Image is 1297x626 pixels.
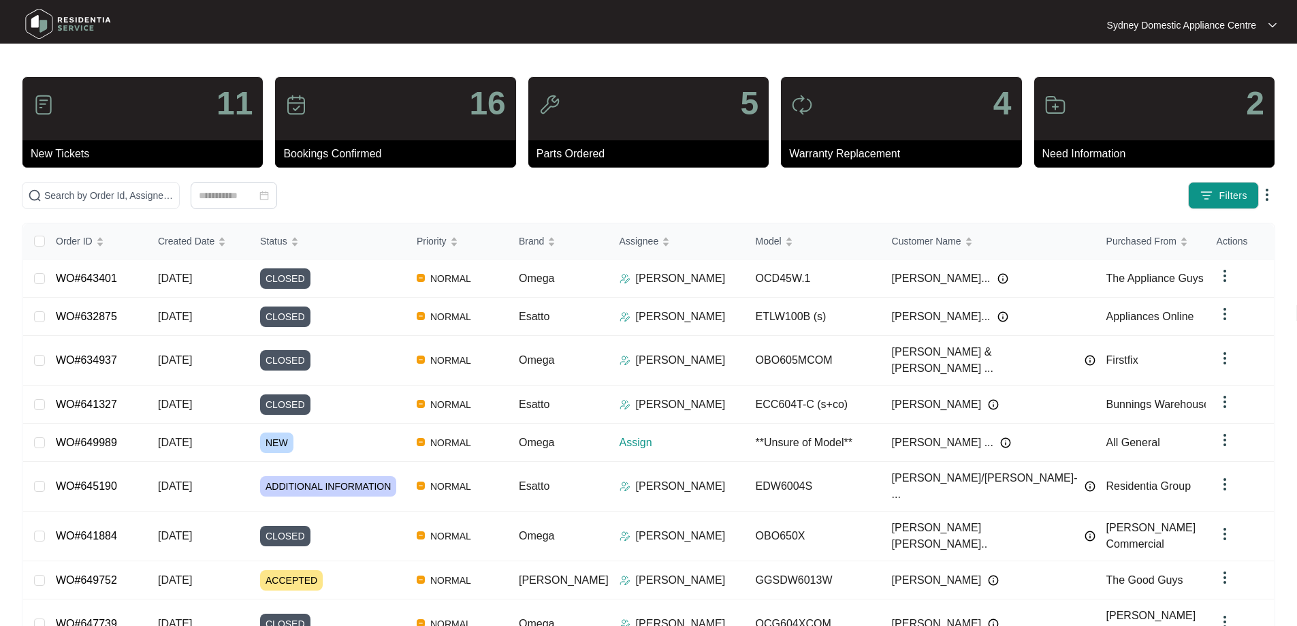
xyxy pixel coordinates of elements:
img: Vercel Logo [417,274,425,282]
span: [PERSON_NAME] & [PERSON_NAME] ... [892,344,1078,377]
img: icon [1044,94,1066,116]
img: dropdown arrow [1259,187,1275,203]
span: Purchased From [1106,234,1176,249]
td: OBO650X [745,512,881,561]
span: Appliances Online [1106,311,1194,322]
p: Need Information [1042,146,1275,162]
td: OCD45W.1 [745,260,881,298]
span: [DATE] [158,574,192,586]
span: All General [1106,437,1160,448]
p: New Tickets [31,146,263,162]
img: Vercel Logo [417,531,425,539]
span: Filters [1219,189,1247,203]
span: NORMAL [425,396,477,413]
span: The Appliance Guys [1106,272,1204,284]
a: WO#632875 [56,311,117,322]
a: WO#641884 [56,530,117,542]
span: Omega [519,437,554,448]
span: NORMAL [425,270,477,287]
th: Model [745,223,881,260]
span: Assignee [620,234,659,249]
span: Created Date [158,234,214,249]
span: CLOSED [260,350,310,371]
th: Brand [508,223,609,260]
img: Info icon [988,575,999,586]
span: Model [756,234,782,249]
span: [PERSON_NAME] ... [892,435,993,451]
td: ETLW100B (s) [745,298,881,336]
p: 4 [993,87,1012,120]
img: Assigner Icon [620,311,630,322]
p: Bookings Confirmed [283,146,515,162]
p: [PERSON_NAME] [636,309,726,325]
img: Vercel Logo [417,576,425,584]
img: Info icon [997,273,1008,284]
p: Sydney Domestic Appliance Centre [1107,18,1256,32]
th: Actions [1206,223,1274,260]
th: Order ID [45,223,147,260]
span: [PERSON_NAME] [892,396,982,413]
p: 5 [740,87,758,120]
p: 16 [469,87,505,120]
span: Esatto [519,480,549,492]
img: Info icon [1085,481,1095,492]
img: Assigner Icon [620,575,630,586]
span: Bunnings Warehouse [1106,398,1210,410]
span: Omega [519,530,554,542]
img: dropdown arrow [1268,22,1277,29]
img: dropdown arrow [1217,394,1233,410]
img: dropdown arrow [1217,306,1233,322]
img: dropdown arrow [1217,350,1233,366]
p: Parts Ordered [537,146,769,162]
img: Assigner Icon [620,399,630,410]
span: [DATE] [158,354,192,366]
span: [PERSON_NAME]... [892,270,991,287]
th: Priority [406,223,508,260]
a: WO#649989 [56,437,117,448]
p: [PERSON_NAME] [636,478,726,495]
span: Firstfix [1106,354,1138,366]
img: search-icon [28,189,42,202]
img: Info icon [1000,437,1011,448]
span: [DATE] [158,437,192,448]
td: EDW6004S [745,462,881,512]
th: Purchased From [1095,223,1232,260]
span: NORMAL [425,478,477,495]
img: Info icon [1085,355,1095,366]
span: ACCEPTED [260,570,323,591]
span: CLOSED [260,268,310,289]
img: Info icon [1085,531,1095,542]
span: [DATE] [158,530,192,542]
span: [PERSON_NAME] [892,572,982,589]
span: Omega [519,354,554,366]
p: 11 [217,87,253,120]
span: [PERSON_NAME] Commercial [1106,522,1196,550]
span: Residentia Group [1106,480,1191,492]
span: Status [260,234,287,249]
span: Omega [519,272,554,284]
img: dropdown arrow [1217,268,1233,284]
span: NORMAL [425,309,477,325]
p: Warranty Replacement [789,146,1021,162]
td: ECC604T-C (s+co) [745,386,881,424]
img: dropdown arrow [1217,569,1233,586]
img: icon [285,94,307,116]
th: Status [249,223,406,260]
span: CLOSED [260,394,310,415]
img: icon [791,94,813,116]
p: [PERSON_NAME] [636,270,726,287]
span: Priority [417,234,447,249]
img: Assigner Icon [620,355,630,366]
a: WO#643401 [56,272,117,284]
img: icon [539,94,560,116]
span: ADDITIONAL INFORMATION [260,476,396,497]
p: [PERSON_NAME] [636,396,726,413]
p: [PERSON_NAME] [636,572,726,589]
img: Assigner Icon [620,273,630,284]
span: The Good Guys [1106,574,1183,586]
span: [DATE] [158,398,192,410]
p: [PERSON_NAME] [636,528,726,544]
p: Assign [620,435,745,451]
span: [PERSON_NAME]... [892,309,991,325]
button: filter iconFilters [1188,182,1259,209]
